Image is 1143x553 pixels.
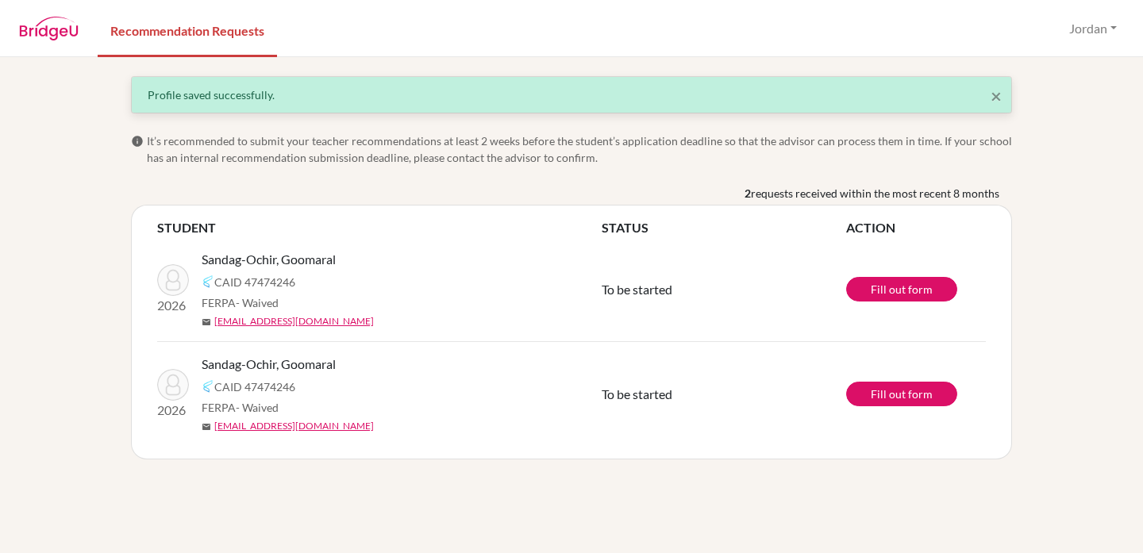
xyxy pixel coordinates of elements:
span: - Waived [236,401,279,414]
span: To be started [602,386,672,401]
button: Jordan [1062,13,1124,44]
b: 2 [745,185,751,202]
a: Fill out form [846,382,957,406]
th: ACTION [846,218,986,237]
span: FERPA [202,294,279,311]
p: 2026 [157,296,189,315]
span: requests received within the most recent 8 months [751,185,999,202]
p: 2026 [157,401,189,420]
span: FERPA [202,399,279,416]
th: STATUS [602,218,846,237]
img: Sandag-Ochir, Goomaral [157,369,189,401]
th: STUDENT [157,218,602,237]
img: Common App logo [202,380,214,393]
span: info [131,135,144,148]
span: CAID 47474246 [214,378,295,395]
a: Recommendation Requests [98,2,277,57]
img: BridgeU logo [19,17,79,40]
span: × [991,84,1002,107]
div: Profile saved successfully. [148,86,995,103]
span: Sandag-Ochir, Goomaral [202,355,336,374]
span: It’s recommended to submit your teacher recommendations at least 2 weeks before the student’s app... [147,132,1012,166]
span: CAID 47474246 [214,274,295,290]
span: - Waived [236,296,279,309]
a: Fill out form [846,277,957,301]
img: Sandag-Ochir, Goomaral [157,264,189,296]
a: [EMAIL_ADDRESS][DOMAIN_NAME] [214,419,374,433]
span: To be started [602,282,672,297]
a: [EMAIL_ADDRESS][DOMAIN_NAME] [214,314,374,328]
span: mail [202,422,211,432]
span: Sandag-Ochir, Goomaral [202,250,336,269]
button: Close [991,86,1002,106]
img: Common App logo [202,275,214,288]
span: mail [202,317,211,327]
